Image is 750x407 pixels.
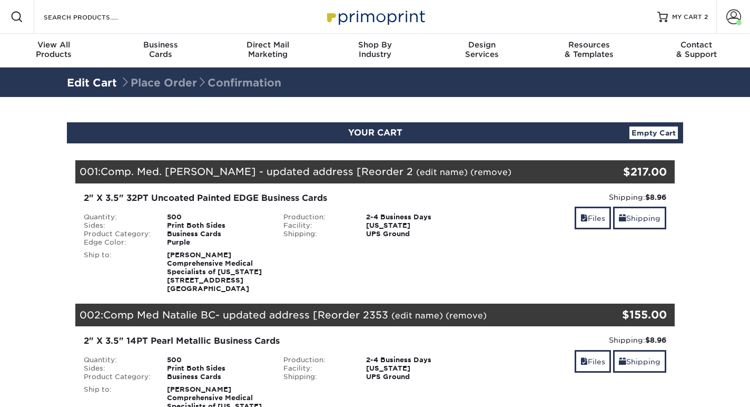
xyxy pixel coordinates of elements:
div: Facility: [275,364,359,373]
div: 2-4 Business Days [358,356,475,364]
a: Files [575,207,611,229]
span: Comp. Med. [PERSON_NAME] - updated address [Reorder 2 [101,166,413,177]
a: Contact& Support [643,34,750,67]
div: Ship to: [76,251,159,293]
a: Edit Cart [67,76,117,89]
div: Sides: [76,221,159,230]
div: Shipping: [482,335,666,345]
div: Services [429,40,536,59]
div: Cards [107,40,214,59]
div: 500 [159,213,275,221]
span: shipping [619,214,626,222]
div: 2-4 Business Days [358,213,475,221]
a: (remove) [446,311,487,321]
a: DesignServices [429,34,536,67]
div: Shipping: [275,373,359,381]
a: BusinessCards [107,34,214,67]
a: Resources& Templates [536,34,643,67]
div: Shipping: [275,230,359,238]
span: YOUR CART [348,128,402,138]
div: Purple [159,238,275,247]
span: shipping [619,357,626,366]
div: Production: [275,213,359,221]
div: [US_STATE] [358,364,475,373]
div: Facility: [275,221,359,230]
a: (remove) [470,167,511,177]
span: Design [429,40,536,50]
div: 002: [75,304,575,327]
a: Files [575,350,611,373]
span: Direct Mail [214,40,321,50]
div: Production: [275,356,359,364]
span: 2 [704,13,708,21]
div: Marketing [214,40,321,59]
strong: $8.96 [645,336,666,344]
div: [US_STATE] [358,221,475,230]
div: Quantity: [76,356,159,364]
a: (edit name) [416,167,468,177]
a: Empty Cart [629,127,678,139]
div: Shipping: [482,192,666,202]
div: & Support [643,40,750,59]
a: Shipping [613,350,666,373]
img: Primoprint [322,5,428,28]
div: Business Cards [159,373,275,381]
div: Edge Color: [76,238,159,247]
span: Shop By [321,40,428,50]
a: Shop ByIndustry [321,34,428,67]
div: $217.00 [575,164,667,180]
div: Product Category: [76,230,159,238]
div: Quantity: [76,213,159,221]
div: 2" X 3.5" 32PT Uncoated Painted EDGE Business Cards [84,192,467,205]
span: Contact [643,40,750,50]
span: files [580,214,588,222]
div: Product Category: [76,373,159,381]
span: Comp Med Natalie BC- updated address [Reorder 2353 [103,309,388,321]
div: 2" X 3.5" 14PT Pearl Metallic Business Cards [84,335,467,347]
span: Place Order Confirmation [120,76,281,89]
div: Print Both Sides [159,221,275,230]
div: UPS Ground [358,230,475,238]
div: $155.00 [575,307,667,323]
a: Shipping [613,207,666,229]
div: UPS Ground [358,373,475,381]
div: 500 [159,356,275,364]
a: Direct MailMarketing [214,34,321,67]
div: Business Cards [159,230,275,238]
div: 001: [75,160,575,183]
span: Resources [536,40,643,50]
strong: $8.96 [645,193,666,201]
strong: [PERSON_NAME] Comprehensive Medical Specialists of [US_STATE] [STREET_ADDRESS] [GEOGRAPHIC_DATA] [167,251,262,293]
a: (edit name) [391,311,443,321]
input: SEARCH PRODUCTS..... [43,11,145,23]
span: MY CART [672,13,702,22]
div: Industry [321,40,428,59]
div: & Templates [536,40,643,59]
div: Sides: [76,364,159,373]
div: Print Both Sides [159,364,275,373]
span: Business [107,40,214,50]
span: files [580,357,588,366]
